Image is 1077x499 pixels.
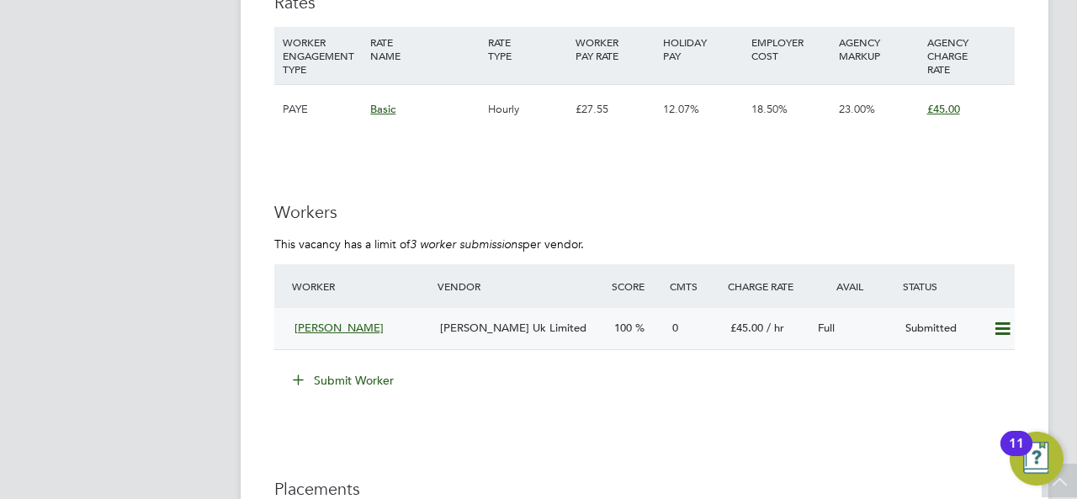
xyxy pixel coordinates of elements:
[288,271,433,301] div: Worker
[730,321,763,335] span: £45.00
[366,27,483,71] div: RATE NAME
[410,236,523,252] em: 3 worker submissions
[767,321,784,335] span: / hr
[663,102,699,116] span: 12.07%
[484,85,571,134] div: Hourly
[747,27,835,71] div: EMPLOYER COST
[571,27,659,71] div: WORKER PAY RATE
[839,102,875,116] span: 23.00%
[923,27,1011,84] div: AGENCY CHARGE RATE
[433,271,607,301] div: Vendor
[835,27,922,71] div: AGENCY MARKUP
[1010,432,1064,486] button: Open Resource Center, 11 new notifications
[899,271,1015,301] div: Status
[927,102,960,116] span: £45.00
[659,27,746,71] div: HOLIDAY PAY
[484,27,571,71] div: RATE TYPE
[672,321,678,335] span: 0
[1009,443,1024,465] div: 11
[614,321,632,335] span: 100
[279,27,366,84] div: WORKER ENGAGEMENT TYPE
[724,271,811,301] div: Charge Rate
[607,271,666,301] div: Score
[571,85,659,134] div: £27.55
[811,271,899,301] div: Avail
[666,271,724,301] div: Cmts
[751,102,788,116] span: 18.50%
[274,201,1015,223] h3: Workers
[370,102,395,116] span: Basic
[294,321,384,335] span: [PERSON_NAME]
[279,85,366,134] div: PAYE
[281,367,407,394] button: Submit Worker
[440,321,586,335] span: [PERSON_NAME] Uk Limited
[818,321,835,335] span: Full
[274,236,1015,252] p: This vacancy has a limit of per vendor.
[899,315,986,342] div: Submitted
